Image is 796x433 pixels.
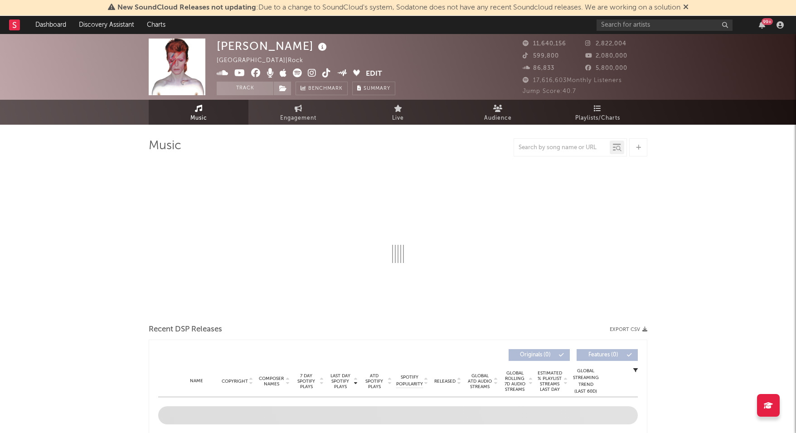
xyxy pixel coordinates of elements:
[585,65,627,71] span: 5,800,000
[509,349,570,361] button: Originals(0)
[248,100,348,125] a: Engagement
[294,373,318,389] span: 7 Day Spotify Plays
[29,16,73,34] a: Dashboard
[348,100,448,125] a: Live
[484,113,512,124] span: Audience
[280,113,316,124] span: Engagement
[141,16,172,34] a: Charts
[308,83,343,94] span: Benchmark
[514,144,610,151] input: Search by song name or URL
[523,88,576,94] span: Jump Score: 40.7
[352,82,395,95] button: Summary
[759,21,765,29] button: 99+
[396,374,423,388] span: Spotify Popularity
[523,41,566,47] span: 11,640,156
[258,376,284,387] span: Composer Names
[610,327,647,332] button: Export CSV
[577,349,638,361] button: Features(0)
[548,100,647,125] a: Playlists/Charts
[149,100,248,125] a: Music
[217,55,314,66] div: [GEOGRAPHIC_DATA] | Rock
[582,352,624,358] span: Features ( 0 )
[523,53,559,59] span: 599,800
[585,41,626,47] span: 2,822,004
[328,373,352,389] span: Last Day Spotify Plays
[117,4,680,11] span: : Due to a change to SoundCloud's system, Sodatone does not have any recent Soundcloud releases. ...
[523,65,554,71] span: 86,833
[572,368,599,395] div: Global Streaming Trend (Last 60D)
[296,82,348,95] a: Benchmark
[362,373,386,389] span: ATD Spotify Plays
[364,86,390,91] span: Summary
[222,379,248,384] span: Copyright
[176,378,216,384] div: Name
[73,16,141,34] a: Discovery Assistant
[117,4,256,11] span: New SoundCloud Releases not updating
[575,113,620,124] span: Playlists/Charts
[149,324,222,335] span: Recent DSP Releases
[448,100,548,125] a: Audience
[762,18,773,25] div: 99 +
[217,82,273,95] button: Track
[585,53,627,59] span: 2,080,000
[597,19,733,31] input: Search for artists
[467,373,492,389] span: Global ATD Audio Streams
[366,68,382,80] button: Edit
[217,39,329,54] div: [PERSON_NAME]
[190,113,207,124] span: Music
[392,113,404,124] span: Live
[502,370,527,392] span: Global Rolling 7D Audio Streams
[683,4,689,11] span: Dismiss
[434,379,456,384] span: Released
[537,370,562,392] span: Estimated % Playlist Streams Last Day
[523,78,622,83] span: 17,616,603 Monthly Listeners
[514,352,556,358] span: Originals ( 0 )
